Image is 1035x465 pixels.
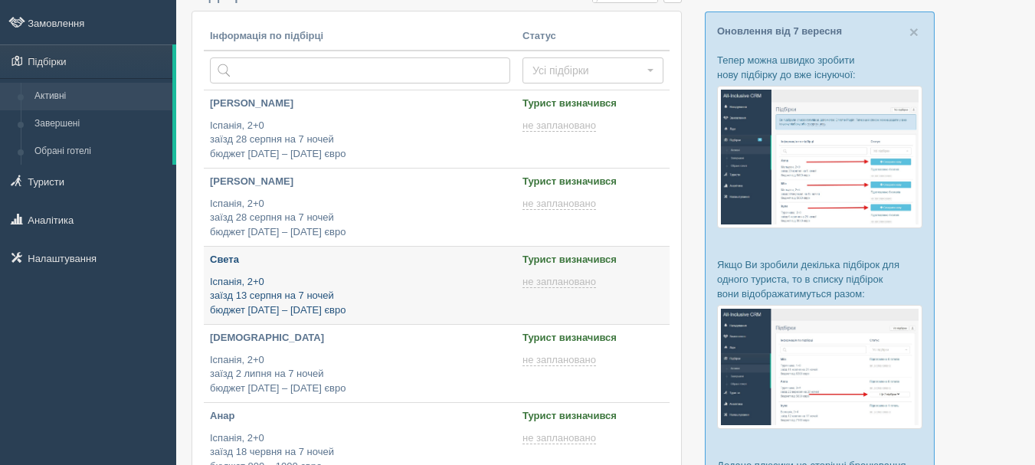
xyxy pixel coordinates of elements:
[717,305,922,428] img: %D0%BF%D1%96%D0%B4%D0%B1%D1%96%D1%80%D0%BA%D0%B8-%D0%B3%D1%80%D1%83%D0%BF%D0%B0-%D1%81%D1%80%D0%B...
[522,276,596,288] span: не заплановано
[28,83,172,110] a: Активні
[204,325,516,402] a: [DEMOGRAPHIC_DATA] Іспанія, 2+0заїзд 2 липня на 7 ночейбюджет [DATE] – [DATE] євро
[522,276,599,288] a: не заплановано
[210,97,510,111] p: [PERSON_NAME]
[210,57,510,84] input: Пошук за країною або туристом
[210,253,510,267] p: Света
[204,169,516,246] a: [PERSON_NAME] Іспанія, 2+0заїзд 28 серпня на 7 ночейбюджет [DATE] – [DATE] євро
[522,432,599,444] a: не заплановано
[717,86,922,228] img: %D0%BF%D1%96%D0%B4%D0%B1%D1%96%D1%80%D0%BA%D0%B0-%D1%82%D1%83%D1%80%D0%B8%D1%81%D1%82%D1%83-%D1%8...
[522,354,596,366] span: не заплановано
[204,90,516,168] a: [PERSON_NAME] Іспанія, 2+0заїзд 28 серпня на 7 ночейбюджет [DATE] – [DATE] євро
[532,63,644,78] span: Усі підбірки
[522,409,663,424] p: Турист визначився
[204,23,516,51] th: Інформація по підбірці
[522,120,596,132] span: не заплановано
[717,53,922,82] p: Тепер можна швидко зробити нову підбірку до вже існуючої:
[717,25,842,37] a: Оновлення від 7 вересня
[210,409,510,424] p: Анар
[28,110,172,138] a: Завершені
[522,331,663,345] p: Турист визначився
[522,253,663,267] p: Турист визначився
[210,175,510,189] p: [PERSON_NAME]
[522,97,663,111] p: Турист визначився
[909,24,919,40] button: Close
[909,23,919,41] span: ×
[28,138,172,165] a: Обрані готелі
[522,198,596,210] span: не заплановано
[210,119,510,162] p: Іспанія, 2+0 заїзд 28 серпня на 7 ночей бюджет [DATE] – [DATE] євро
[204,247,516,324] a: Света Іспанія, 2+0заїзд 13 серпня на 7 ночейбюджет [DATE] – [DATE] євро
[210,275,510,318] p: Іспанія, 2+0 заїзд 13 серпня на 7 ночей бюджет [DATE] – [DATE] євро
[210,331,510,345] p: [DEMOGRAPHIC_DATA]
[522,198,599,210] a: не заплановано
[522,57,663,84] button: Усі підбірки
[210,353,510,396] p: Іспанія, 2+0 заїзд 2 липня на 7 ночей бюджет [DATE] – [DATE] євро
[522,354,599,366] a: не заплановано
[210,197,510,240] p: Іспанія, 2+0 заїзд 28 серпня на 7 ночей бюджет [DATE] – [DATE] євро
[522,175,663,189] p: Турист визначився
[522,432,596,444] span: не заплановано
[717,257,922,301] p: Якщо Ви зробили декілька підбірок для одного туриста, то в списку підбірок вони відображатимуться...
[522,120,599,132] a: не заплановано
[516,23,670,51] th: Статус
